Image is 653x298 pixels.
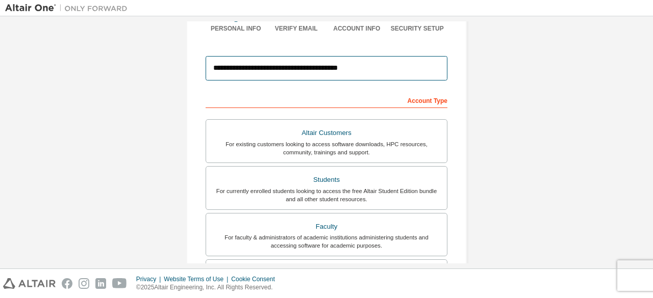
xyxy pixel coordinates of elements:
img: altair_logo.svg [3,278,56,289]
div: Altair Customers [212,126,441,140]
p: © 2025 Altair Engineering, Inc. All Rights Reserved. [136,283,281,292]
img: youtube.svg [112,278,127,289]
div: Verify Email [266,24,327,33]
img: instagram.svg [79,278,89,289]
div: Account Info [326,24,387,33]
div: Privacy [136,275,164,283]
div: For existing customers looking to access software downloads, HPC resources, community, trainings ... [212,140,441,156]
div: Personal Info [206,24,266,33]
img: facebook.svg [62,278,72,289]
div: Website Terms of Use [164,275,231,283]
img: linkedin.svg [95,278,106,289]
div: For currently enrolled students looking to access the free Altair Student Edition bundle and all ... [212,187,441,203]
div: Security Setup [387,24,448,33]
img: Altair One [5,3,133,13]
div: For faculty & administrators of academic institutions administering students and accessing softwa... [212,233,441,250]
div: Cookie Consent [231,275,281,283]
div: Account Type [206,92,447,108]
div: Faculty [212,220,441,234]
div: Students [212,173,441,187]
